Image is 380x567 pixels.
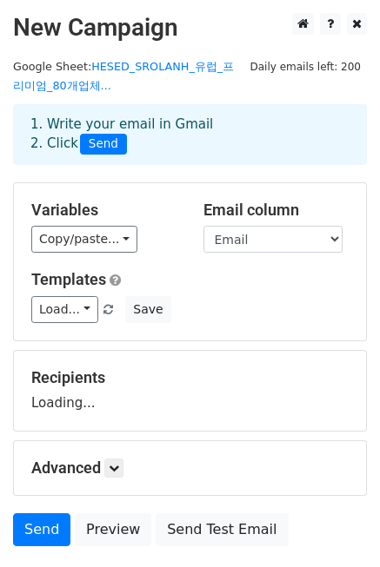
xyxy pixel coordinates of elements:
[80,134,127,155] span: Send
[31,368,349,387] h5: Recipients
[31,368,349,413] div: Loading...
[31,201,177,220] h5: Variables
[13,13,367,43] h2: New Campaign
[13,60,234,93] small: Google Sheet:
[243,60,367,73] a: Daily emails left: 200
[31,296,98,323] a: Load...
[156,513,288,546] a: Send Test Email
[13,513,70,546] a: Send
[31,458,349,478] h5: Advanced
[13,60,234,93] a: HESED_SROLANH_유럽_프리미엄_80개업체...
[17,115,363,155] div: 1. Write your email in Gmail 2. Click
[31,226,137,253] a: Copy/paste...
[75,513,151,546] a: Preview
[243,57,367,76] span: Daily emails left: 200
[125,296,170,323] button: Save
[203,201,350,220] h5: Email column
[31,270,106,288] a: Templates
